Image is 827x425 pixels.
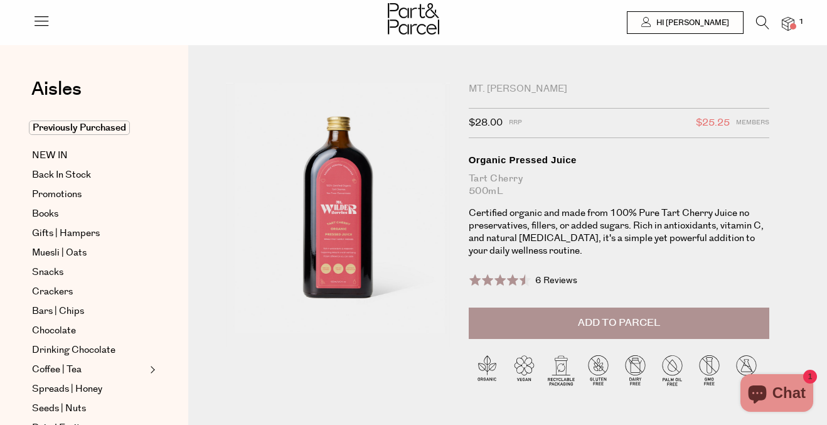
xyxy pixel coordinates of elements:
span: Add to Parcel [578,316,660,330]
a: Gifts | Hampers [32,226,146,241]
span: Bars | Chips [32,304,84,319]
a: Books [32,207,146,222]
a: Chocolate [32,323,146,338]
span: Gifts | Hampers [32,226,100,241]
a: Coffee | Tea [32,362,146,377]
a: 1 [782,17,794,30]
div: Tart Cherry 500mL [469,173,769,198]
inbox-online-store-chat: Shopify online store chat [737,374,817,415]
span: Spreads | Honey [32,382,102,397]
div: Organic Pressed Juice [469,154,769,166]
a: Aisles [31,80,82,111]
span: Hi [PERSON_NAME] [653,18,729,28]
span: $25.25 [696,115,730,131]
div: Mt. [PERSON_NAME] [469,83,769,95]
p: Certified organic and made from 100% Pure Tart Cherry Juice no preservatives, fillers, or added s... [469,207,769,257]
img: P_P-ICONS-Live_Bec_V11_BPA_Free.svg [728,352,765,389]
span: Chocolate [32,323,76,338]
span: Snacks [32,265,63,280]
span: 6 Reviews [535,274,577,287]
a: Hi [PERSON_NAME] [627,11,744,34]
a: Promotions [32,187,146,202]
span: Crackers [32,284,73,299]
a: Drinking Chocolate [32,343,146,358]
a: NEW IN [32,148,146,163]
span: 1 [796,16,807,28]
a: Seeds | Nuts [32,401,146,416]
a: Snacks [32,265,146,280]
span: Promotions [32,187,82,202]
span: Members [736,115,769,131]
a: Muesli | Oats [32,245,146,261]
span: Seeds | Nuts [32,401,86,416]
span: NEW IN [32,148,68,163]
img: P_P-ICONS-Live_Bec_V11_Organic.svg [469,352,506,389]
img: P_P-ICONS-Live_Bec_V11_GMO_Free.svg [691,352,728,389]
span: Books [32,207,58,222]
button: Add to Parcel [469,308,769,339]
a: Spreads | Honey [32,382,146,397]
img: P_P-ICONS-Live_Bec_V11_Vegan.svg [506,352,543,389]
button: Expand/Collapse Coffee | Tea [147,362,156,377]
img: P_P-ICONS-Live_Bec_V11_Palm_Oil_Free.svg [654,352,691,389]
span: Previously Purchased [29,121,130,135]
a: Crackers [32,284,146,299]
a: Previously Purchased [32,121,146,136]
span: Back In Stock [32,168,91,183]
span: Aisles [31,75,82,103]
img: P_P-ICONS-Live_Bec_V11_Gluten_Free.svg [580,352,617,389]
span: $28.00 [469,115,503,131]
span: Drinking Chocolate [32,343,115,358]
span: RRP [509,115,522,131]
span: Coffee | Tea [32,362,82,377]
a: Back In Stock [32,168,146,183]
span: Muesli | Oats [32,245,87,261]
img: A bottle of Mt Wilder organic pressed juice with a red label on a white background. [226,83,450,347]
a: Bars | Chips [32,304,146,319]
img: P_P-ICONS-Live_Bec_V11_Recyclable_Packaging.svg [543,352,580,389]
img: P_P-ICONS-Live_Bec_V11_Dairy_Free.svg [617,352,654,389]
img: Part&Parcel [388,3,439,35]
